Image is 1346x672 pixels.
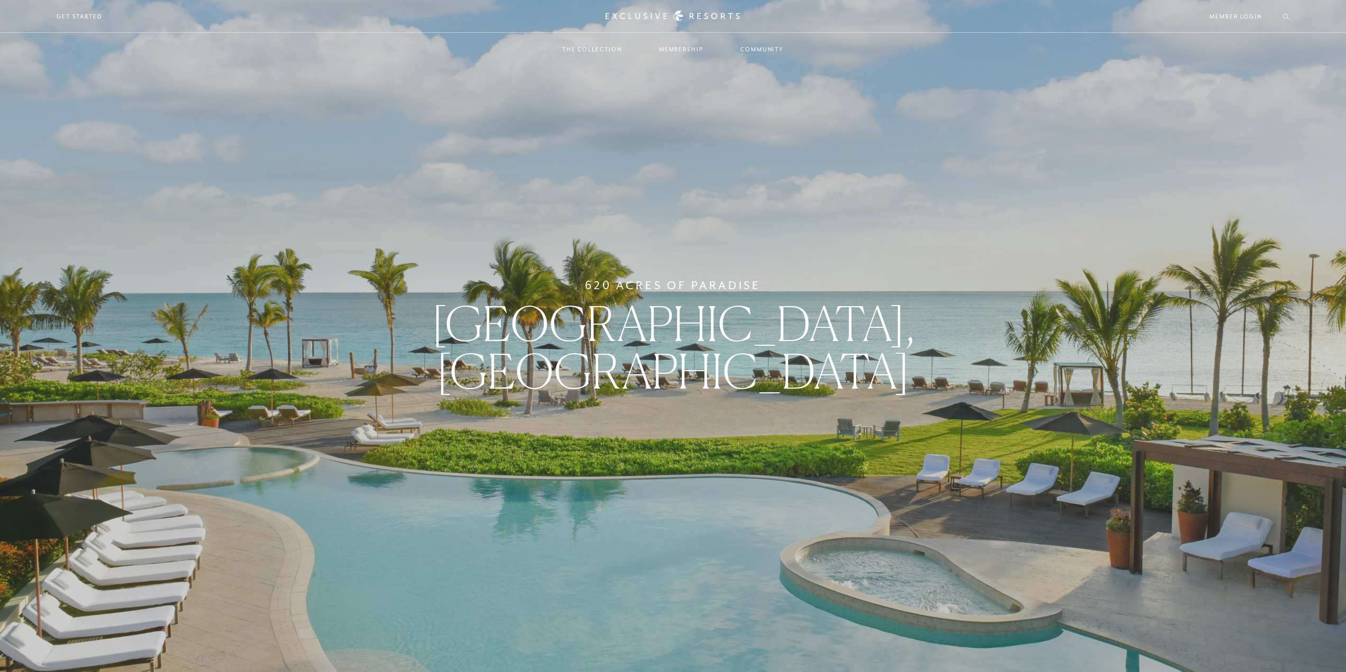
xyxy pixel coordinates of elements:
[1210,12,1262,21] a: Member Login
[57,12,103,21] a: Get Started
[585,277,761,294] h6: 620 Acres of Paradise
[552,34,633,65] a: The Collection
[432,294,914,400] span: [GEOGRAPHIC_DATA], [GEOGRAPHIC_DATA]
[730,34,794,65] a: Community
[648,34,714,65] a: Membership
